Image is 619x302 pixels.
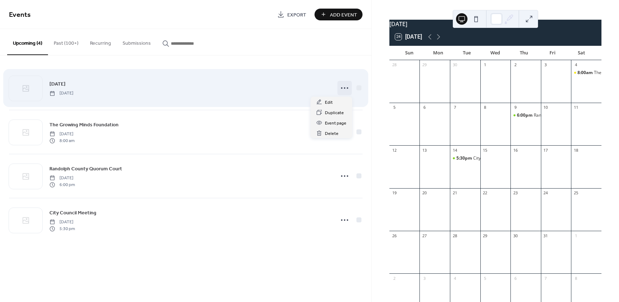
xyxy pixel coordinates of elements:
div: 19 [392,190,397,196]
a: City Council Meeting [49,209,96,217]
div: 1 [483,62,488,68]
div: 16 [513,147,518,153]
div: 29 [483,233,488,238]
div: 29 [422,62,427,68]
div: 6 [513,276,518,281]
div: 3 [422,276,427,281]
span: Export [287,11,306,19]
div: 30 [513,233,518,238]
div: 20 [422,190,427,196]
span: 6:00 pm [49,181,75,188]
div: Sat [567,46,596,60]
span: [DATE] [49,81,66,88]
span: Add Event [330,11,357,19]
button: Add Event [315,9,363,20]
div: 7 [452,105,457,110]
div: 28 [392,62,397,68]
div: 2 [392,276,397,281]
div: [DATE] [389,20,601,28]
span: Delete [325,130,339,137]
div: Wed [481,46,510,60]
span: Events [9,8,31,22]
div: 18 [573,147,579,153]
div: 5 [483,276,488,281]
div: 22 [483,190,488,196]
div: 14 [452,147,457,153]
div: 1 [573,233,579,238]
a: The Growing Minds Foundation [49,121,119,129]
a: [DATE] [49,80,66,88]
div: 26 [392,233,397,238]
span: Event page [325,120,346,127]
span: 5:30pm [456,155,473,161]
span: 8:00am [577,70,594,76]
div: Mon [424,46,452,60]
div: City Council Meeting [473,155,514,161]
div: Fri [538,46,567,60]
div: 30 [452,62,457,68]
div: 6 [422,105,427,110]
div: Thu [510,46,538,60]
div: 31 [543,233,548,238]
div: 27 [422,233,427,238]
div: 28 [452,233,457,238]
div: The Growing Minds Foundation [571,70,601,76]
button: Past (100+) [48,29,84,54]
div: 25 [573,190,579,196]
button: Submissions [117,29,157,54]
span: Duplicate [325,109,344,117]
div: 5 [392,105,397,110]
button: Upcoming (4) [7,29,48,55]
div: 10 [543,105,548,110]
div: Tue [452,46,481,60]
div: 4 [452,276,457,281]
div: Randolph County Quorum Court [534,112,597,118]
span: [DATE] [49,90,73,97]
div: Randolph County Quorum Court [510,112,541,118]
button: Recurring [84,29,117,54]
div: 23 [513,190,518,196]
div: City Council Meeting [450,155,480,161]
div: 7 [543,276,548,281]
span: Edit [325,99,333,106]
span: 8:00 am [49,137,75,144]
div: 12 [392,147,397,153]
a: Randolph County Quorum Court [49,165,122,173]
span: [DATE] [49,131,75,137]
div: 17 [543,147,548,153]
a: Export [272,9,312,20]
div: 9 [513,105,518,110]
span: 5:30 pm [49,225,75,232]
span: [DATE] [49,175,75,181]
div: Sun [395,46,424,60]
div: 15 [483,147,488,153]
div: 24 [543,190,548,196]
div: 3 [543,62,548,68]
div: 11 [573,105,579,110]
div: 2 [513,62,518,68]
div: 8 [573,276,579,281]
div: 8 [483,105,488,110]
span: [DATE] [49,219,75,225]
div: 4 [573,62,579,68]
div: 21 [452,190,457,196]
button: 24[DATE] [393,32,424,42]
span: 6:00pm [517,112,534,118]
div: 13 [422,147,427,153]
